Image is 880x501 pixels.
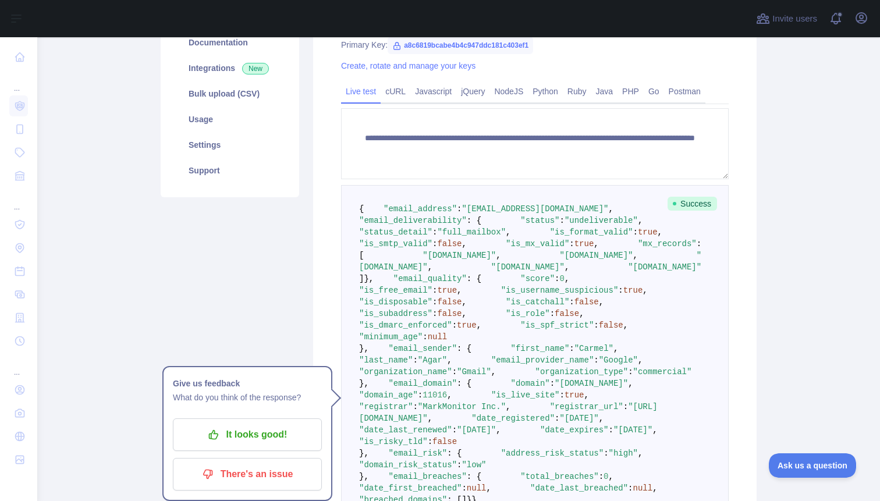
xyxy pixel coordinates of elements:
[432,297,437,307] span: :
[437,286,457,295] span: true
[359,402,413,411] span: "registrar"
[633,251,638,260] span: ,
[418,356,447,365] span: "Agar"
[604,449,608,458] span: :
[432,239,437,248] span: :
[565,390,584,400] span: true
[428,332,448,342] span: null
[359,367,452,376] span: "organization_name"
[633,367,692,376] span: "commercial"
[563,82,591,101] a: Ruby
[432,437,457,446] span: false
[501,286,619,295] span: "is_username_suspicious"
[437,297,462,307] span: false
[428,414,432,423] span: ,
[569,344,574,353] span: :
[574,297,599,307] span: false
[477,321,481,330] span: ,
[604,472,608,481] span: 0
[550,379,555,388] span: :
[457,344,471,353] span: : {
[560,216,565,225] span: :
[643,286,647,295] span: ,
[664,82,705,101] a: Postman
[359,216,467,225] span: "email_deliverability"
[555,309,579,318] span: false
[633,484,653,493] span: null
[609,204,613,214] span: ,
[359,472,369,481] span: },
[550,402,623,411] span: "registrar_url"
[447,449,462,458] span: : {
[364,274,374,283] span: },
[462,309,466,318] span: ,
[175,55,285,81] a: Integrations New
[609,472,613,481] span: ,
[457,425,496,435] span: "[DATE]"
[467,216,481,225] span: : {
[359,390,418,400] span: "domain_age"
[381,82,410,101] a: cURL
[623,321,628,330] span: ,
[359,274,364,283] span: ]
[530,484,628,493] span: "date_last_breached"
[418,390,423,400] span: :
[613,344,618,353] span: ,
[359,228,432,237] span: "status_detail"
[432,309,437,318] span: :
[565,216,638,225] span: "undeliverable"
[462,239,466,248] span: ,
[559,414,598,423] span: "[DATE]"
[613,425,652,435] span: "[DATE]"
[560,274,565,283] span: 0
[569,239,574,248] span: :
[384,204,457,214] span: "email_address"
[501,449,604,458] span: "address_risk_status"
[652,484,657,493] span: ,
[359,449,369,458] span: },
[540,425,609,435] span: "date_expires"
[388,472,466,481] span: "email_breaches"
[467,274,481,283] span: : {
[491,367,496,376] span: ,
[510,344,569,353] span: "first_name"
[9,70,28,93] div: ...
[623,286,643,295] span: true
[423,251,496,260] span: "[DOMAIN_NAME]"
[489,82,528,101] a: NodeJS
[584,390,589,400] span: ,
[437,239,462,248] span: false
[594,239,598,248] span: ,
[668,197,717,211] span: Success
[359,239,432,248] span: "is_smtp_valid"
[242,63,269,74] span: New
[565,262,569,272] span: ,
[462,460,486,470] span: "low"
[359,425,452,435] span: "date_last_renewed"
[658,228,662,237] span: ,
[467,484,487,493] span: null
[359,379,369,388] span: },
[560,390,565,400] span: :
[520,216,559,225] span: "status"
[388,37,533,54] span: a8c6819bcabe4b4c947ddc181c403ef1
[591,82,618,101] a: Java
[462,297,466,307] span: ,
[457,286,462,295] span: ,
[457,379,471,388] span: : {
[491,262,565,272] span: "[DOMAIN_NAME]"
[599,356,638,365] span: "Google"
[452,425,457,435] span: :
[9,354,28,377] div: ...
[609,449,638,458] span: "high"
[437,228,506,237] span: "full_mailbox"
[535,367,628,376] span: "organization_type"
[456,82,489,101] a: jQuery
[520,321,594,330] span: "is_spf_strict"
[457,321,477,330] span: true
[520,274,555,283] span: "score"
[618,82,644,101] a: PHP
[520,472,598,481] span: "total_breaches"
[175,132,285,158] a: Settings
[754,9,819,28] button: Invite users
